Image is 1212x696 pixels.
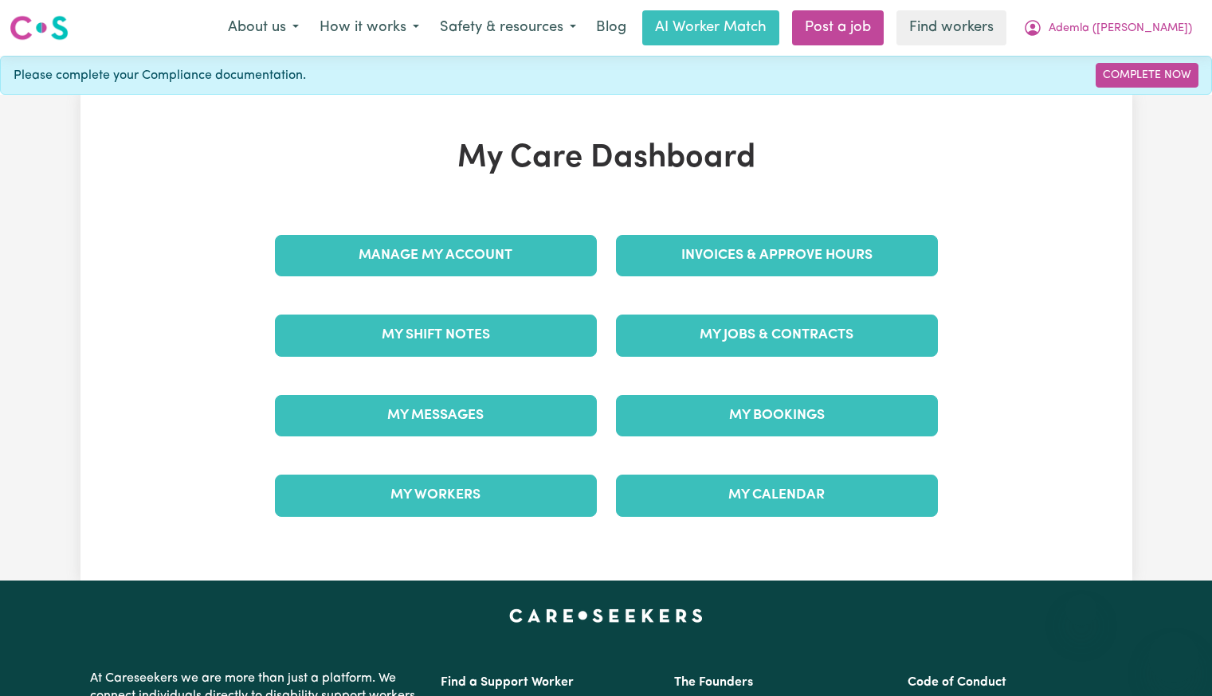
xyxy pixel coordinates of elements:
[10,10,69,46] a: Careseekers logo
[1096,63,1198,88] a: Complete Now
[616,315,938,356] a: My Jobs & Contracts
[265,139,947,178] h1: My Care Dashboard
[908,676,1006,689] a: Code of Conduct
[616,395,938,436] a: My Bookings
[275,475,597,516] a: My Workers
[616,475,938,516] a: My Calendar
[275,395,597,436] a: My Messages
[1013,11,1202,45] button: My Account
[509,609,703,622] a: Careseekers home page
[674,676,753,689] a: The Founders
[14,66,306,85] span: Please complete your Compliance documentation.
[275,235,597,276] a: Manage My Account
[616,235,938,276] a: Invoices & Approve Hours
[441,676,574,689] a: Find a Support Worker
[309,11,429,45] button: How it works
[896,10,1006,45] a: Find workers
[1065,594,1097,626] iframe: Close message
[10,14,69,42] img: Careseekers logo
[792,10,884,45] a: Post a job
[1148,632,1199,683] iframe: Button to launch messaging window
[275,315,597,356] a: My Shift Notes
[1049,20,1192,37] span: Ademla ([PERSON_NAME])
[429,11,586,45] button: Safety & resources
[642,10,779,45] a: AI Worker Match
[218,11,309,45] button: About us
[586,10,636,45] a: Blog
